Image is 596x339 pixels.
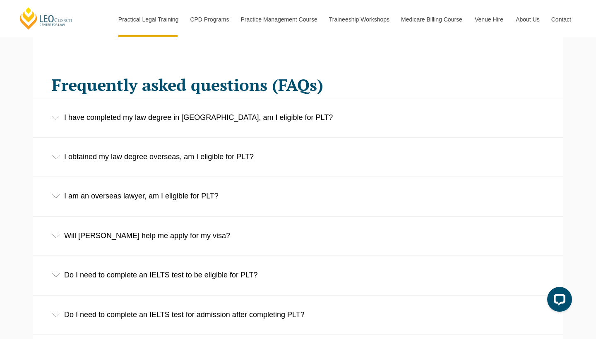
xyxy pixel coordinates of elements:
[541,284,575,318] iframe: LiveChat chat widget
[112,2,184,37] a: Practical Legal Training
[235,2,323,37] a: Practice Management Course
[509,2,545,37] a: About Us
[395,2,469,37] a: Medicare Billing Course
[33,177,563,215] div: I am an overseas lawyer, am I eligible for PLT?
[19,7,74,30] a: [PERSON_NAME] Centre for Law
[545,2,577,37] a: Contact
[469,2,509,37] a: Venue Hire
[33,138,563,176] div: I obtained my law degree overseas, am I eligible for PLT?
[33,98,563,137] div: I have completed my law degree in [GEOGRAPHIC_DATA], am I eligible for PLT?
[33,296,563,334] div: Do I need to complete an IELTS test for admission after completing PLT?
[33,256,563,294] div: Do I need to complete an IELTS test to be eligible for PLT?
[184,2,234,37] a: CPD Programs
[52,74,323,95] span: Frequently asked questions (FAQs)
[323,2,395,37] a: Traineeship Workshops
[33,217,563,255] div: Will [PERSON_NAME] help me apply for my visa?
